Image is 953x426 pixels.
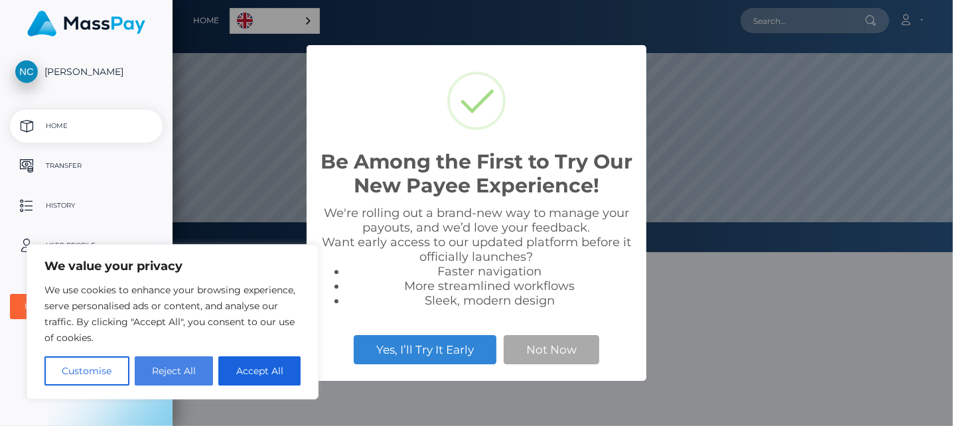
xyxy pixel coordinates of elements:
[504,335,599,364] button: Not Now
[10,294,163,319] button: User Agreements
[25,301,133,312] div: User Agreements
[15,156,157,176] p: Transfer
[320,206,633,308] div: We're rolling out a brand-new way to manage your payouts, and we’d love your feedback. Want early...
[15,196,157,216] p: History
[44,356,129,386] button: Customise
[320,150,633,198] h2: Be Among the First to Try Our New Payee Experience!
[27,244,319,399] div: We value your privacy
[218,356,301,386] button: Accept All
[44,282,301,346] p: We use cookies to enhance your browsing experience, serve personalised ads or content, and analys...
[346,293,633,308] li: Sleek, modern design
[346,279,633,293] li: More streamlined workflows
[10,66,163,78] span: [PERSON_NAME]
[15,116,157,136] p: Home
[354,335,496,364] button: Yes, I’ll Try It Early
[44,258,301,274] p: We value your privacy
[27,11,145,36] img: MassPay
[135,356,214,386] button: Reject All
[346,264,633,279] li: Faster navigation
[15,236,157,255] p: User Profile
